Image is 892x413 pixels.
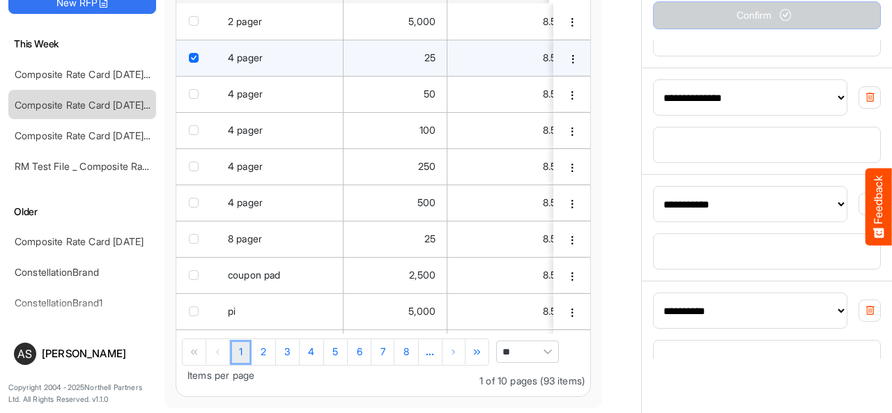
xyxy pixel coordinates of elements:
[176,185,217,221] td: checkbox
[424,233,436,244] span: 25
[553,148,593,185] td: 33cec0b9-1ca0-47f3-b078-ced6adb40d71 is template cell Column Header
[300,340,324,365] a: Page 4 of 10 Pages
[252,340,275,365] a: Page 2 of 10 Pages
[344,76,447,112] td: 50 is template cell Column Header httpsnorthellcomontologiesmapping-rulesorderhasquantity
[344,293,447,329] td: 5000 is template cell Column Header httpsnorthellcomontologiesmapping-rulesorderhasquantity
[418,160,436,172] span: 250
[408,305,436,317] span: 5,000
[543,305,556,317] span: 8.5
[866,168,892,245] button: Feedback
[217,40,344,76] td: 4 pager is template cell Column Header product-type
[344,3,447,40] td: 5000 is template cell Column Header httpsnorthellcomontologiesmapping-rulesorderhasquantity
[447,3,568,40] td: 8.5 is template cell Column Header httpsnorthellcomontologiesmapping-rulesmeasurementhasfinishsiz...
[15,297,102,309] a: ConstellationBrand1
[553,76,593,112] td: 2ad0b3d8-eefa-4deb-ba31-3e80c5fb9c0b is template cell Column Header
[419,340,443,365] a: Go to next pager
[443,339,466,364] div: Go to next page
[553,185,593,221] td: 40dcd71f-da88-44ef-938b-234bf98d2dd8 is template cell Column Header
[228,88,263,100] span: 4 pager
[15,266,99,278] a: ConstellationBrand
[217,3,344,40] td: 2 pager is template cell Column Header product-type
[447,185,568,221] td: 8.5 is template cell Column Header httpsnorthellcomontologiesmapping-rulesmeasurementhasfinishsiz...
[543,15,556,27] span: 8.5
[564,161,580,175] button: dropdownbutton
[42,348,151,359] div: [PERSON_NAME]
[466,339,489,364] div: Go to last page
[228,15,262,27] span: 2 pager
[217,293,344,329] td: pi is template cell Column Header product-type
[553,257,593,293] td: c5e5a772-574f-460b-a1ab-eecddfa3aef0 is template cell Column Header
[543,124,556,136] span: 8.5
[176,3,217,40] td: checkbox
[564,15,580,29] button: dropdownbutton
[344,112,447,148] td: 100 is template cell Column Header httpsnorthellcomontologiesmapping-rulesorderhasquantity
[496,341,559,363] span: Pagerdropdown
[424,52,436,63] span: 25
[348,340,371,365] a: Page 6 of 10 Pages
[217,76,344,112] td: 4 pager is template cell Column Header product-type
[217,329,344,366] td: broadsheet is template cell Column Header product-type
[15,99,180,111] a: Composite Rate Card [DATE]_smaller
[408,15,436,27] span: 5,000
[176,257,217,293] td: checkbox
[217,185,344,221] td: 4 pager is template cell Column Header product-type
[176,221,217,257] td: checkbox
[447,257,568,293] td: 8.5 is template cell Column Header httpsnorthellcomontologiesmapping-rulesmeasurementhasfinishsiz...
[176,40,217,76] td: checkbox
[424,88,436,100] span: 50
[564,88,580,102] button: dropdownbutton
[447,221,568,257] td: 8.5 is template cell Column Header httpsnorthellcomontologiesmapping-rulesmeasurementhasfinishsiz...
[479,375,537,387] span: 1 of 10 pages
[8,204,156,219] h6: Older
[176,148,217,185] td: checkbox
[228,196,263,208] span: 4 pager
[447,76,568,112] td: 8.5 is template cell Column Header httpsnorthellcomontologiesmapping-rulesmeasurementhasfinishsiz...
[447,293,568,329] td: 8.5 is template cell Column Header httpsnorthellcomontologiesmapping-rulesmeasurementhasfinishsiz...
[228,233,262,244] span: 8 pager
[176,76,217,112] td: checkbox
[15,68,180,80] a: Composite Rate Card [DATE]_smaller
[409,269,436,281] span: 2,500
[564,125,580,139] button: dropdownbutton
[553,329,593,366] td: 913da0b8-bdef-4a04-af70-6abd2dd2ab64 is template cell Column Header
[15,235,144,247] a: Composite Rate Card [DATE]
[553,293,593,329] td: b1dc7b82-8656-4ba2-883d-648c42b38b61 is template cell Column Header
[183,339,206,364] div: Go to first page
[230,340,252,365] a: Page 1 of 10 Pages
[447,112,568,148] td: 8.5 is template cell Column Header httpsnorthellcomontologiesmapping-rulesmeasurementhasfinishsiz...
[8,382,156,406] p: Copyright 2004 - 2025 Northell Partners Ltd. All Rights Reserved. v 1.1.0
[543,269,556,281] span: 8.5
[344,257,447,293] td: 2500 is template cell Column Header httpsnorthellcomontologiesmapping-rulesorderhasquantity
[564,270,580,283] button: dropdownbutton
[344,329,447,366] td: 100000 is template cell Column Header httpsnorthellcomontologiesmapping-rulesorderhasquantity
[565,52,580,66] button: dropdownbutton
[417,196,436,208] span: 500
[553,221,593,257] td: d79f24a3-1685-47b4-a9e0-3c757b83e14a is template cell Column Header
[553,40,593,76] td: f4260450-b534-4a5e-9715-0726465f5915 is template cell Column Header
[553,3,593,40] td: f2a23adc-a785-4804-b3e3-e3c53af456c5 is template cell Column Header
[217,257,344,293] td: coupon pad is template cell Column Header product-type
[540,375,585,387] span: (93 items)
[176,293,217,329] td: checkbox
[543,160,556,172] span: 8.5
[371,340,394,365] a: Page 7 of 10 Pages
[228,269,281,281] span: coupon pad
[176,112,217,148] td: checkbox
[228,160,263,172] span: 4 pager
[324,340,348,365] a: Page 5 of 10 Pages
[344,221,447,257] td: 25 is template cell Column Header httpsnorthellcomontologiesmapping-rulesorderhasquantity
[543,233,556,244] span: 8.5
[228,305,236,317] span: pi
[187,369,254,381] span: Items per page
[217,221,344,257] td: 8 pager is template cell Column Header product-type
[15,130,180,141] a: Composite Rate Card [DATE]_smaller
[344,40,447,76] td: 25 is template cell Column Header httpsnorthellcomontologiesmapping-rulesorderhasquantity
[176,334,590,396] div: Pager Container
[653,1,881,29] button: Confirm Progress
[447,329,568,366] td: 8.5 is template cell Column Header httpsnorthellcomontologiesmapping-rulesmeasurementhasfinishsiz...
[17,348,32,359] span: AS
[543,88,556,100] span: 8.5
[447,40,568,76] td: 8.5 is template cell Column Header httpsnorthellcomontologiesmapping-rulesmeasurementhasfinishsiz...
[737,8,798,23] span: Confirm
[228,124,263,136] span: 4 pager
